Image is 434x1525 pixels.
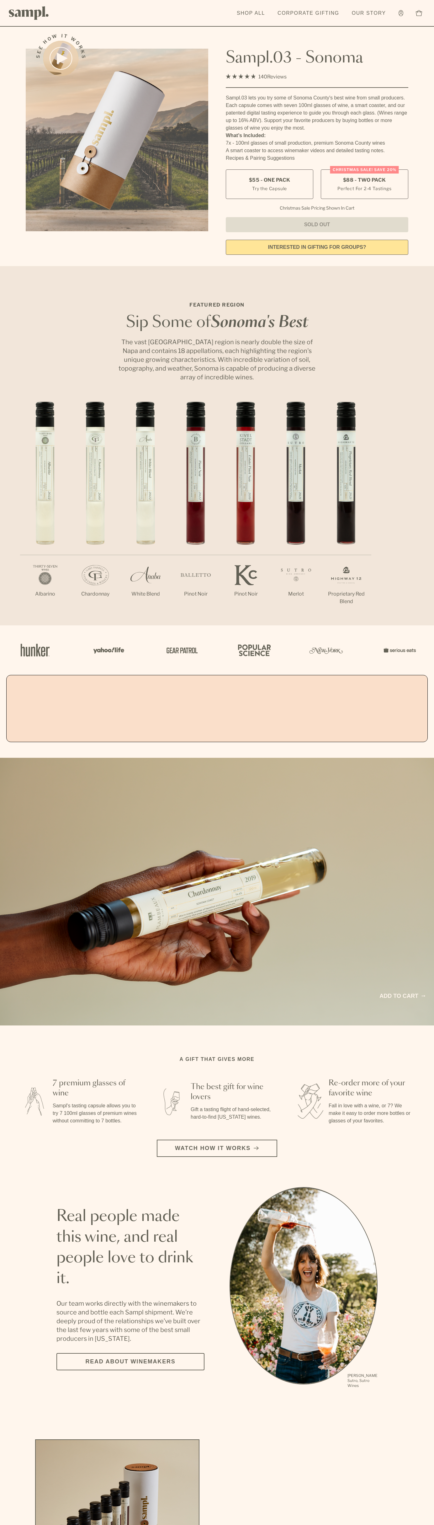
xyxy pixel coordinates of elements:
img: Artboard_4_28b4d326-c26e-48f9-9c80-911f17d6414e_x450.png [235,637,272,664]
span: $55 - One Pack [249,177,290,184]
button: Sold Out [226,217,408,232]
h2: Sip Some of [117,315,317,330]
span: $88 - Two Pack [343,177,386,184]
img: Artboard_3_0b291449-6e8c-4d07-b2c2-3f3601a19cd1_x450.png [307,637,345,664]
h3: The best gift for wine lovers [191,1082,276,1102]
p: Gift a tasting flight of hand-selected, hard-to-find [US_STATE] wines. [191,1106,276,1121]
p: Fall in love with a wine, or 7? We make it easy to order more bottles or glasses of your favorites. [329,1102,414,1125]
p: Sampl's tasting capsule allows you to try 7 100ml glasses of premium wines without committing to ... [53,1102,138,1125]
a: Read about Winemakers [56,1353,204,1370]
h3: 7 premium glasses of wine [53,1078,138,1098]
p: Albarino [20,590,70,598]
span: 140 [258,74,267,80]
h1: Sampl.03 - Sonoma [226,49,408,67]
div: slide 1 [230,1187,378,1389]
p: Pinot Noir [171,590,221,598]
p: Pinot Noir [221,590,271,598]
p: Proprietary Red Blend [321,590,371,605]
p: White Blend [120,590,171,598]
p: Our team works directly with the winemakers to source and bottle each Sampl shipment. We’re deepl... [56,1299,204,1343]
a: interested in gifting for groups? [226,240,408,255]
p: [PERSON_NAME] Sutro, Sutro Wines [347,1373,378,1388]
span: Reviews [267,74,287,80]
h2: Real people made this wine, and real people love to drink it. [56,1206,204,1289]
li: A smart coaster to access winemaker videos and detailed tasting notes. [226,147,408,154]
small: Try the Capsule [252,185,287,192]
li: Christmas Sale Pricing Shown In Cart [277,205,357,211]
p: Featured Region [117,301,317,309]
p: The vast [GEOGRAPHIC_DATA] region is nearly double the size of Napa and contains 18 appellations,... [117,338,317,382]
img: Artboard_6_04f9a106-072f-468a-bdd7-f11783b05722_x450.png [89,637,127,664]
img: Artboard_5_7fdae55a-36fd-43f7-8bfd-f74a06a2878e_x450.png [162,637,199,664]
button: See how it works [43,41,78,76]
h2: A gift that gives more [180,1056,255,1063]
p: Merlot [271,590,321,598]
a: Our Story [349,6,389,20]
img: Sampl logo [9,6,49,20]
div: Sampl.03 lets you try some of Sonoma County's best wine from small producers. Each capsule comes ... [226,94,408,132]
strong: What’s Included: [226,133,266,138]
a: Add to cart [379,992,425,1000]
ul: carousel [230,1187,378,1389]
img: Artboard_1_c8cd28af-0030-4af1-819c-248e302c7f06_x450.png [16,637,54,664]
p: Chardonnay [70,590,120,598]
li: 7x - 100ml glasses of small production, premium Sonoma County wines [226,139,408,147]
em: Sonoma's Best [211,315,308,330]
small: Perfect For 2-4 Tastings [337,185,391,192]
a: Corporate Gifting [274,6,342,20]
img: Sampl.03 - Sonoma [26,49,208,231]
div: Christmas SALE! Save 20% [330,166,399,174]
h3: Re-order more of your favorite wine [329,1078,414,1098]
button: Watch how it works [157,1140,277,1157]
img: Artboard_7_5b34974b-f019-449e-91fb-745f8d0877ee_x450.png [380,637,418,664]
li: Recipes & Pairing Suggestions [226,154,408,162]
a: Shop All [234,6,268,20]
div: 140Reviews [226,72,287,81]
